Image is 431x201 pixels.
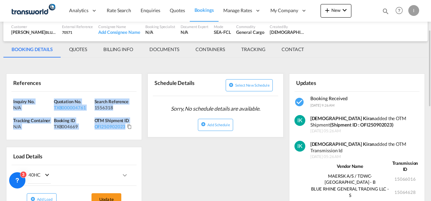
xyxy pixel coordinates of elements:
div: Consignee Name [98,24,140,29]
md-icon: icons/ic_keyboard_arrow_right_black_24px.svg [121,171,129,179]
span: Help [393,5,405,16]
div: SEA-FCL [214,29,231,35]
td: BLUE RHINE GENERAL TRADING LLC - S [310,185,390,198]
div: added the OTM Transmission Id [310,141,420,154]
div: Customer [11,24,57,29]
div: Booking Specialist [145,24,175,29]
div: Document Expert [181,24,209,29]
span: Booking ID [54,118,75,123]
span: Enquiries [141,7,160,13]
md-tab-item: CONTAINERS [187,41,233,58]
div: N/A [145,29,175,35]
div: TXB000004761 [54,105,93,111]
div: Help [393,5,408,17]
strong: [DEMOGRAPHIC_DATA] Kiran [310,141,375,147]
span: My Company [270,7,298,14]
span: 70571 [62,30,72,35]
div: OFI250902023 [95,124,126,130]
td: 15064628 [390,185,420,198]
div: Commodity [236,24,264,29]
strong: [DEMOGRAPHIC_DATA] Kiran [310,115,375,121]
div: Updates [294,76,356,88]
span: BLUE RHINE GENERAL TRADING LLC [45,29,107,35]
md-tab-item: BOOKING DETAILS [3,41,61,58]
md-icon: icon-plus-circle [201,122,206,127]
span: [DATE] 05:26 AM [310,128,420,134]
div: External Reference [62,24,93,29]
div: Irishi Kiran [270,29,305,35]
md-select: Choose [19,167,56,184]
md-tab-item: QUOTES [61,41,95,58]
button: icon-plus 400-fgNewicon-chevron-down [321,4,351,18]
md-tab-item: DOCUMENTS [141,41,187,58]
md-tab-item: TRACKING [233,41,273,58]
md-icon: icon-plus-circle [229,83,233,87]
span: Tracking Container [13,118,50,123]
div: N/A [13,124,52,130]
div: References [12,76,73,88]
span: Quotes [170,7,185,13]
span: Rate Search [107,7,131,13]
div: Mode [214,24,231,29]
span: Search Reference [95,99,128,104]
md-tab-item: CONTACT [273,41,312,58]
button: icon-plus-circleAdd Schedule [198,119,233,131]
md-icon: icon-magnify [382,7,389,15]
span: Manage Rates [223,7,252,14]
td: 15066016 [390,173,420,185]
span: [DATE] 05:26 AM [310,154,420,160]
strong: Transmission ID [392,160,418,172]
img: Wuf8wAAAAGSURBVAMAQP4pWyrTeh4AAAAASUVORK5CYII= [294,115,305,126]
div: 1556318 [95,105,134,111]
div: General Cargo [236,29,264,35]
md-pagination-wrapper: Use the left and right arrow keys to navigate between tabs [3,41,312,58]
span: Quotation No. [54,99,81,104]
md-tab-item: BILLING INFO [95,41,141,58]
span: OTM Shipment ID [95,118,129,123]
span: Sorry, No schedule details are available. [168,102,263,115]
span: New [323,7,349,13]
strong: (Shipment ID : OFI250902023) [330,122,393,128]
div: N/A [181,29,209,35]
div: N/A [13,105,52,111]
span: [DATE] 9:26 AM [310,103,335,107]
body: Editor, editor2 [7,7,118,14]
div: Add Consignee Name [98,29,140,35]
md-icon: icon-chevron-down [341,6,349,14]
div: Load Details [12,150,45,162]
span: Booking Received [310,95,348,101]
span: Inquiry No. [13,99,35,104]
td: MAERSK A/S / TDWC-[GEOGRAPHIC_DATA] - B [310,173,390,185]
button: icon-plus-circleSelect new schedule [226,79,273,91]
div: I [408,5,419,16]
span: Add Schedule [207,122,230,127]
span: Analytics [69,7,88,14]
div: Created By [270,24,305,29]
div: added the OTM Shipment [310,115,420,128]
div: icon-magnify [382,7,389,18]
div: 1 x [13,167,74,184]
md-icon: Click to Copy [127,124,132,129]
img: f753ae806dec11f0841701cdfdf085c0.png [10,3,56,18]
md-icon: icon-checkbox-marked-circle [294,97,305,108]
strong: Vendor Name [337,163,363,169]
span: Select new schedule [235,83,270,87]
div: Schedule Details [153,76,214,93]
img: Wuf8wAAAAGSURBVAMAQP4pWyrTeh4AAAAASUVORK5CYII= [294,141,305,152]
div: TXB004669 [54,124,93,130]
div: [PERSON_NAME] [11,29,57,35]
span: Bookings [194,7,214,13]
md-icon: icon-plus 400-fg [323,6,331,14]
